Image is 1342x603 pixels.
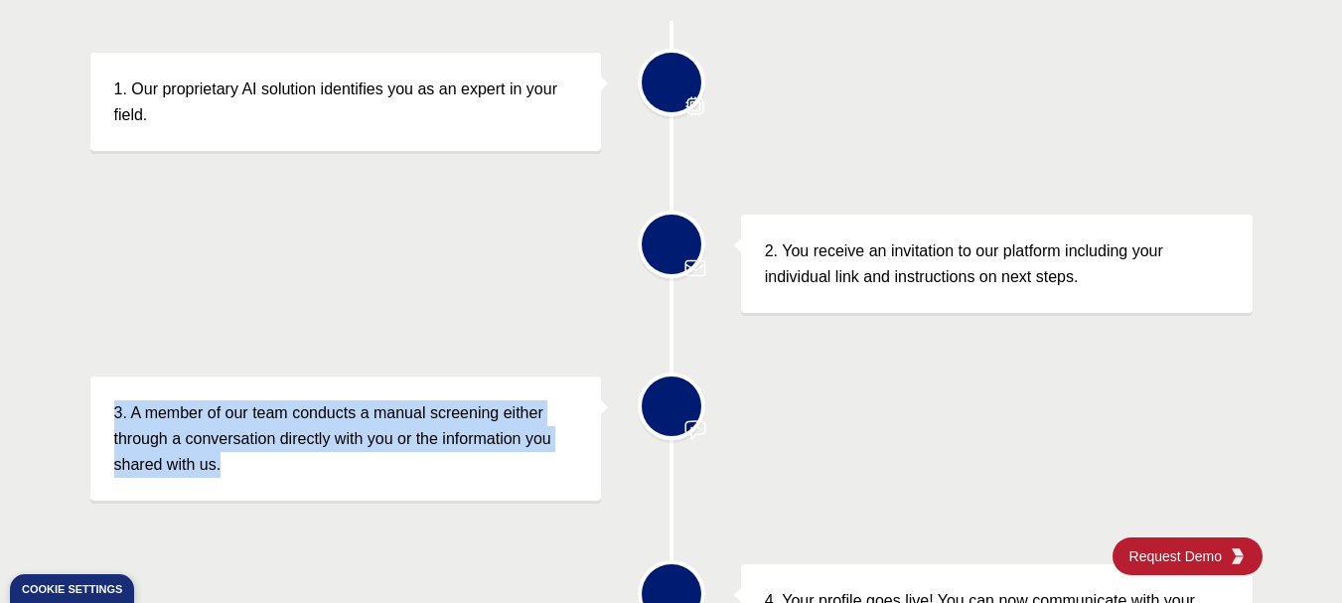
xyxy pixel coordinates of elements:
p: 1. Our proprietary AI solution identifies you as an expert in your field. [114,76,578,127]
a: Request DemoKGG [1113,537,1263,575]
iframe: Chat Widget [1243,508,1342,603]
p: 2. You receive an invitation to our platform including your individual link and instructions on n... [765,238,1229,289]
p: 3. A member of our team conducts a manual screening either through a conversation directly with y... [114,400,578,477]
span: Request Demo [1129,546,1230,566]
div: Cookie settings [22,584,122,595]
img: KGG [1230,548,1246,564]
div: Виджет чата [1243,508,1342,603]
